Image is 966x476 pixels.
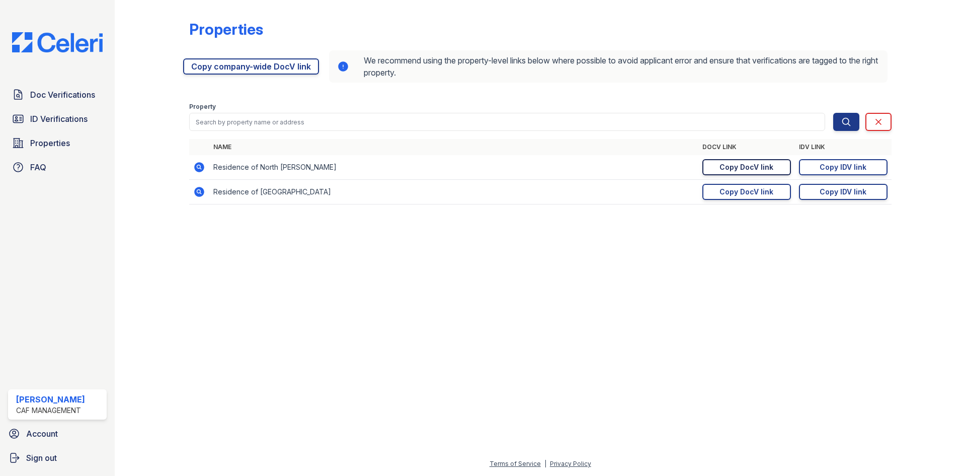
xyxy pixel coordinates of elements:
a: Privacy Policy [550,460,591,467]
a: FAQ [8,157,107,177]
a: Copy company-wide DocV link [183,58,319,75]
span: Sign out [26,452,57,464]
div: We recommend using the property-level links below where possible to avoid applicant error and ens... [329,50,888,83]
a: Copy IDV link [799,184,888,200]
a: Copy IDV link [799,159,888,175]
a: Account [4,424,111,444]
td: Residence of North [PERSON_NAME] [209,155,698,180]
th: IDV Link [795,139,892,155]
a: Copy DocV link [702,159,791,175]
span: Doc Verifications [30,89,95,101]
div: Copy IDV link [820,162,866,172]
a: Copy DocV link [702,184,791,200]
div: [PERSON_NAME] [16,393,85,405]
div: Copy DocV link [719,187,773,197]
a: Properties [8,133,107,153]
a: Doc Verifications [8,85,107,105]
div: Copy IDV link [820,187,866,197]
div: | [544,460,546,467]
a: ID Verifications [8,109,107,129]
span: Properties [30,137,70,149]
input: Search by property name or address [189,113,825,131]
a: Terms of Service [490,460,541,467]
span: ID Verifications [30,113,88,125]
div: Copy DocV link [719,162,773,172]
span: Account [26,428,58,440]
img: CE_Logo_Blue-a8612792a0a2168367f1c8372b55b34899dd931a85d93a1a3d3e32e68fde9ad4.png [4,32,111,52]
a: Sign out [4,448,111,468]
span: FAQ [30,161,46,173]
div: CAF Management [16,405,85,416]
label: Property [189,103,216,111]
div: Properties [189,20,263,38]
th: Name [209,139,698,155]
td: Residence of [GEOGRAPHIC_DATA] [209,180,698,205]
th: DocV Link [698,139,795,155]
